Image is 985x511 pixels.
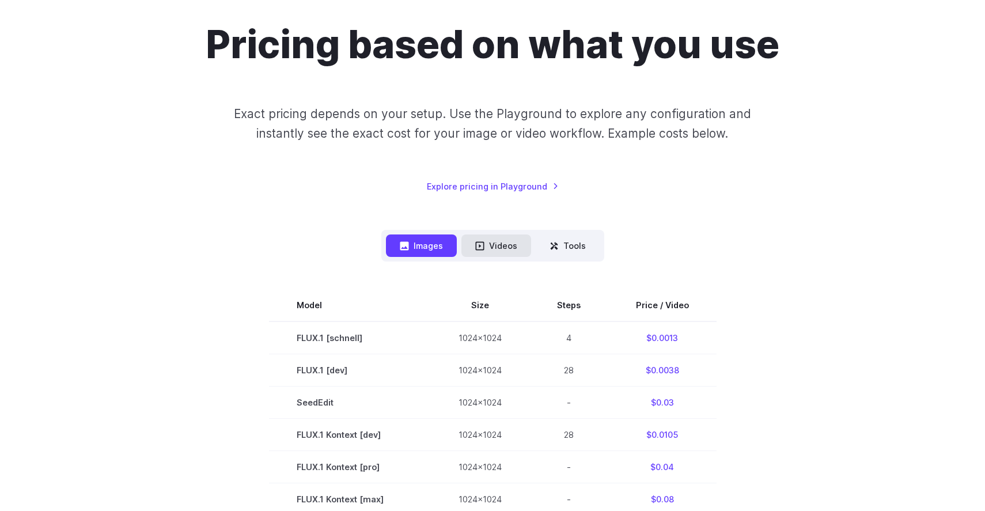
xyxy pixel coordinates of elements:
[431,419,529,451] td: 1024x1024
[536,234,600,257] button: Tools
[212,104,773,143] p: Exact pricing depends on your setup. Use the Playground to explore any configuration and instantl...
[269,419,431,451] td: FLUX.1 Kontext [dev]
[386,234,457,257] button: Images
[427,180,559,193] a: Explore pricing in Playground
[529,321,608,354] td: 4
[431,321,529,354] td: 1024x1024
[529,451,608,483] td: -
[529,289,608,321] th: Steps
[269,451,431,483] td: FLUX.1 Kontext [pro]
[608,321,717,354] td: $0.0013
[461,234,531,257] button: Videos
[269,387,431,419] td: SeedEdit
[529,419,608,451] td: 28
[608,419,717,451] td: $0.0105
[269,321,431,354] td: FLUX.1 [schnell]
[269,354,431,387] td: FLUX.1 [dev]
[608,387,717,419] td: $0.03
[269,289,431,321] th: Model
[529,387,608,419] td: -
[431,289,529,321] th: Size
[431,387,529,419] td: 1024x1024
[529,354,608,387] td: 28
[608,354,717,387] td: $0.0038
[431,354,529,387] td: 1024x1024
[431,451,529,483] td: 1024x1024
[608,451,717,483] td: $0.04
[206,22,779,67] h1: Pricing based on what you use
[608,289,717,321] th: Price / Video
